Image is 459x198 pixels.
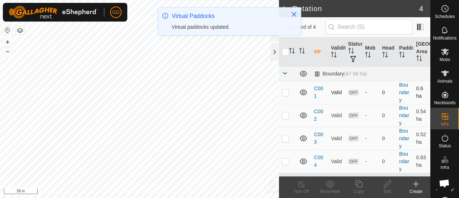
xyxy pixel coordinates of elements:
[344,188,373,195] div: Copy
[399,128,409,149] a: Boundary
[314,71,367,77] div: Boundary
[440,57,450,62] span: Mobs
[283,4,419,13] h2: In Rotation
[396,37,413,67] th: Paddock
[440,165,449,170] span: Infra
[344,71,367,77] span: (47.56 ha)
[379,81,396,104] td: 0
[111,189,138,195] a: Privacy Policy
[435,174,454,193] div: Open chat
[399,105,409,126] a: Boundary
[437,79,453,83] span: Animals
[9,6,98,19] img: Gallagher Logo
[16,26,24,35] button: Map Layers
[413,104,430,127] td: 0.54 ha
[416,56,422,62] p-sorticon: Activate to sort
[289,9,299,19] button: Close
[289,49,295,55] p-sorticon: Activate to sort
[348,135,359,142] span: OFF
[419,3,423,14] span: 4
[314,109,323,122] a: C002
[439,144,451,148] span: Status
[328,150,345,173] td: Valid
[3,47,12,56] button: –
[399,151,409,172] a: Boundary
[435,14,455,19] span: Schedules
[379,104,396,127] td: 0
[399,53,405,59] p-sorticon: Activate to sort
[328,37,345,67] th: Validity
[441,122,449,126] span: VPs
[172,12,284,20] div: Virtual Paddocks
[413,127,430,150] td: 0.52 ha
[314,132,323,145] a: C003
[146,189,167,195] a: Contact Us
[283,23,326,31] span: 0 selected of 4
[348,49,354,55] p-sorticon: Activate to sort
[328,127,345,150] td: Valid
[402,188,430,195] div: Create
[348,89,359,96] span: OFF
[314,86,323,99] a: C001
[3,26,12,34] button: Reset Map
[314,155,323,168] a: C004
[365,53,371,59] p-sorticon: Activate to sort
[413,37,430,67] th: [GEOGRAPHIC_DATA] Area
[299,49,305,55] p-sorticon: Activate to sort
[382,53,388,59] p-sorticon: Activate to sort
[379,150,396,173] td: 0
[379,127,396,150] td: 0
[112,9,120,16] span: GD
[326,19,412,34] input: Search (S)
[365,89,376,96] div: -
[436,187,454,191] span: Heatmap
[379,37,396,67] th: Head
[433,36,456,40] span: Notifications
[331,53,337,59] p-sorticon: Activate to sort
[348,158,359,165] span: OFF
[365,158,376,165] div: -
[413,81,430,104] td: 0.6 ha
[311,37,328,67] th: VP
[316,188,344,195] div: Show/Hide
[362,37,379,67] th: Mob
[345,37,362,67] th: Status
[413,150,430,173] td: 0.83 ha
[172,23,284,31] div: Virtual paddocks updated.
[348,112,359,119] span: OFF
[373,188,402,195] div: Edit
[365,135,376,142] div: -
[287,188,316,195] div: Turn Off
[399,82,409,103] a: Boundary
[328,104,345,127] td: Valid
[3,38,12,46] button: +
[328,81,345,104] td: Valid
[434,101,455,105] span: Neckbands
[365,112,376,119] div: -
